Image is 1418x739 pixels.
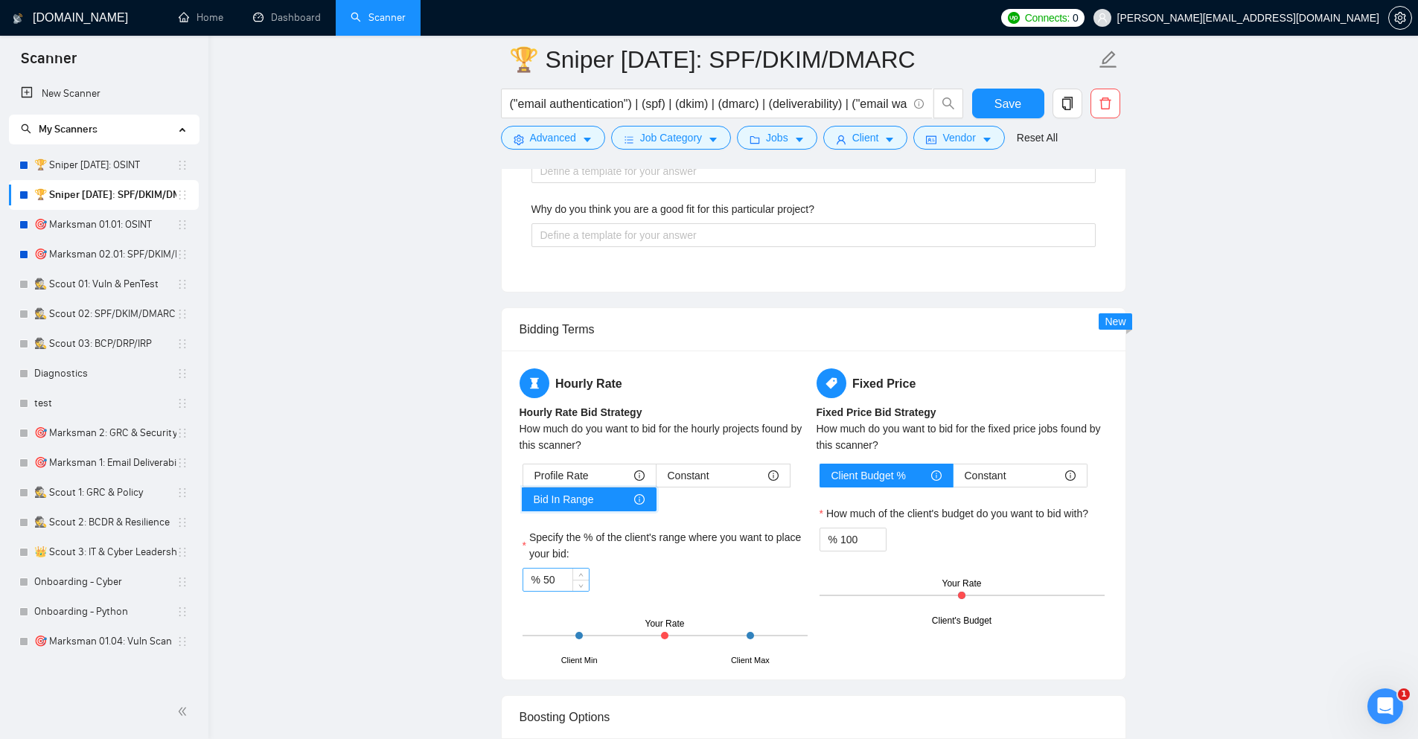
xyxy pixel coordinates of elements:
[9,240,199,269] li: 🎯 Marksman 02.01: SPF/DKIM/DMARC
[534,488,594,511] span: Bid In Range
[531,223,1096,247] textarea: Why do you think you are a good fit for this particular project?
[514,134,524,145] span: setting
[1398,688,1410,700] span: 1
[510,95,907,113] input: Search Freelance Jobs...
[351,11,406,24] a: searchScanner
[12,234,244,369] div: Hi there,Just following up regarding your recent request.Is there anything else we can assist you...
[942,577,982,591] div: Your Rate
[531,159,1096,183] textarea: Do you have any questions about the job description?
[34,210,176,240] a: 🎯 Marksman 01.01: OSINT
[72,29,185,44] p: The team can also help
[520,308,1108,351] div: Bidding Terms
[34,448,176,478] a: 🎯 Marksman 1: Email Deliverability
[24,287,232,360] div: Is there anything else we can assist you with or any updates needed on your side? Feel free to le...
[520,368,549,398] span: hourglass
[9,329,199,359] li: 🕵️ Scout 03: BCP/DRP/IRP
[9,388,199,418] li: test
[932,614,991,628] div: Client's Budget
[176,338,188,350] span: holder
[39,123,98,135] span: My Scanners
[24,243,232,258] div: Hi there,
[34,269,176,299] a: 🕵️ Scout 01: Vuln & PenTest
[176,427,188,439] span: holder
[914,99,924,109] span: info-circle
[34,508,176,537] a: 🕵️ Scout 2: BCDR & Resilience
[668,464,709,487] span: Constant
[572,569,589,580] span: Increase Value
[965,464,1006,487] span: Constant
[523,529,808,562] label: Specify the % of the client's range where you want to place your bid:
[1099,50,1118,69] span: edit
[10,10,38,39] button: go back
[645,617,685,631] div: Your Rate
[1025,10,1070,26] span: Connects:
[34,567,176,597] a: Onboarding - Cyber
[640,129,702,146] span: Job Category
[611,126,731,150] button: barsJob Categorycaret-down
[176,189,188,201] span: holder
[520,420,811,453] div: How much do you want to bid for the hourly projects found by this scanner?
[253,11,321,24] a: dashboardDashboard
[9,48,89,79] span: Scanner
[12,8,286,111] div: Nazar says…
[176,368,188,380] span: holder
[582,134,593,145] span: caret-down
[9,269,199,299] li: 🕵️ Scout 01: Vuln & PenTest
[176,278,188,290] span: holder
[972,89,1044,118] button: Save
[817,420,1108,453] div: How much do you want to bid for the fixed price jobs found by this scanner?
[534,464,589,487] span: Profile Rate
[12,234,286,381] div: Nazar says…
[9,79,199,109] li: New Scanner
[820,505,1089,522] label: How much of the client's budget do you want to bid with?
[176,397,188,409] span: holder
[561,654,598,667] div: Client Min
[34,537,176,567] a: 👑 Scout 3: IT & Cyber Leadership
[12,156,286,214] div: Nazar says…
[34,478,176,508] a: 🕵️ Scout 1: GRC & Policy
[21,123,98,135] span: My Scanners
[577,571,586,580] span: up
[543,569,589,591] input: Specify the % of the client's range where you want to place your bid:
[176,249,188,260] span: holder
[24,258,232,287] div: Just following up regarding your recent request.
[926,134,936,145] span: idcard
[12,156,244,202] div: You're very welcome! Do you have any other questions I can help with? 😊
[634,470,645,481] span: info-circle
[12,214,286,234] div: [DATE]
[34,418,176,448] a: 🎯 Marksman 2: GRC & Security Audits
[176,606,188,618] span: holder
[731,654,770,667] div: Client Max
[520,696,1108,738] div: Boosting Options
[21,79,187,109] a: New Scanner
[9,210,199,240] li: 🎯 Marksman 01.01: OSINT
[1017,129,1058,146] a: Reset All
[934,97,962,110] span: search
[931,470,942,481] span: info-circle
[933,89,963,118] button: search
[176,576,188,588] span: holder
[737,126,817,150] button: folderJobscaret-down
[509,41,1096,78] input: Scanner name...
[9,180,199,210] li: 🏆 Sniper 02.01.01: SPF/DKIM/DMARC
[577,581,586,590] span: down
[12,401,286,577] div: Nazar says…
[750,134,760,145] span: folder
[840,528,886,551] input: How much of the client's budget do you want to bid with?
[34,329,176,359] a: 🕵️ Scout 03: BCP/DRP/IRP
[9,508,199,537] li: 🕵️ Scout 2: BCDR & Resilience
[176,219,188,231] span: holder
[9,299,199,329] li: 🕵️ Scout 02: SPF/DKIM/DMARC
[520,406,642,418] b: Hourly Rate Bid Strategy
[176,546,188,558] span: holder
[176,308,188,320] span: holder
[1008,12,1020,24] img: upwork-logo.png
[177,704,192,719] span: double-left
[34,388,176,418] a: test
[9,627,199,656] li: 🎯 Marksman 01.04: Vuln Scan
[817,406,936,418] b: Fixed Price Bid Strategy
[9,359,199,388] li: Diagnostics
[823,126,908,150] button: userClientcaret-down
[9,150,199,180] li: 🏆 Sniper 01.01.01: OSINT
[12,111,286,156] div: joshua@my-tech-buddy.com says…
